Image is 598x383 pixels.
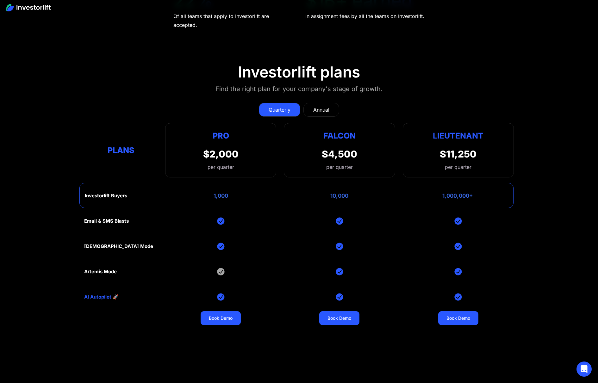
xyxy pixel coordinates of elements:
[305,12,424,21] div: In assignment fees by all the teams on Investorlift.
[442,193,473,199] div: 1,000,000+
[322,148,357,160] div: $4,500
[323,130,356,142] div: Falcon
[201,311,241,325] a: Book Demo
[440,148,477,160] div: $11,250
[84,244,153,249] div: [DEMOGRAPHIC_DATA] Mode
[203,130,239,142] div: Pro
[330,193,348,199] div: 10,000
[445,163,471,171] div: per quarter
[326,163,353,171] div: per quarter
[214,193,228,199] div: 1,000
[438,311,478,325] a: Book Demo
[84,294,119,300] a: AI Autopilot 🚀
[84,269,117,275] div: Artemis Mode
[576,361,592,377] div: Open Intercom Messenger
[269,106,290,114] div: Quarterly
[238,63,360,81] div: Investorlift plans
[84,218,129,224] div: Email & SMS Blasts
[313,106,329,114] div: Annual
[203,148,239,160] div: $2,000
[319,311,359,325] a: Book Demo
[203,163,239,171] div: per quarter
[173,12,293,29] div: Of all teams that apply to Investorlift are accepted.
[85,193,127,199] div: Investorlift Buyers
[433,131,483,140] strong: Lieutenant
[215,84,383,94] div: Find the right plan for your company's stage of growth.
[84,144,158,156] div: Plans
